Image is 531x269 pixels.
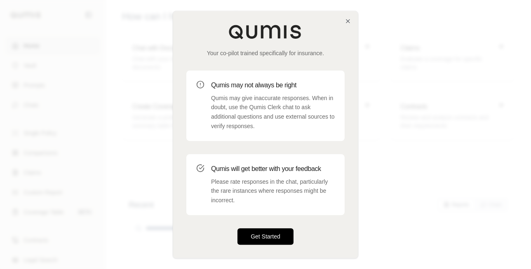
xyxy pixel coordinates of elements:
p: Your co-pilot trained specifically for insurance. [186,49,345,57]
h3: Qumis will get better with your feedback [211,164,335,174]
p: Please rate responses in the chat, particularly the rare instances where responses might be incor... [211,177,335,205]
h3: Qumis may not always be right [211,80,335,90]
p: Qumis may give inaccurate responses. When in doubt, use the Qumis Clerk chat to ask additional qu... [211,94,335,131]
img: Qumis Logo [228,24,303,39]
button: Get Started [237,228,294,245]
